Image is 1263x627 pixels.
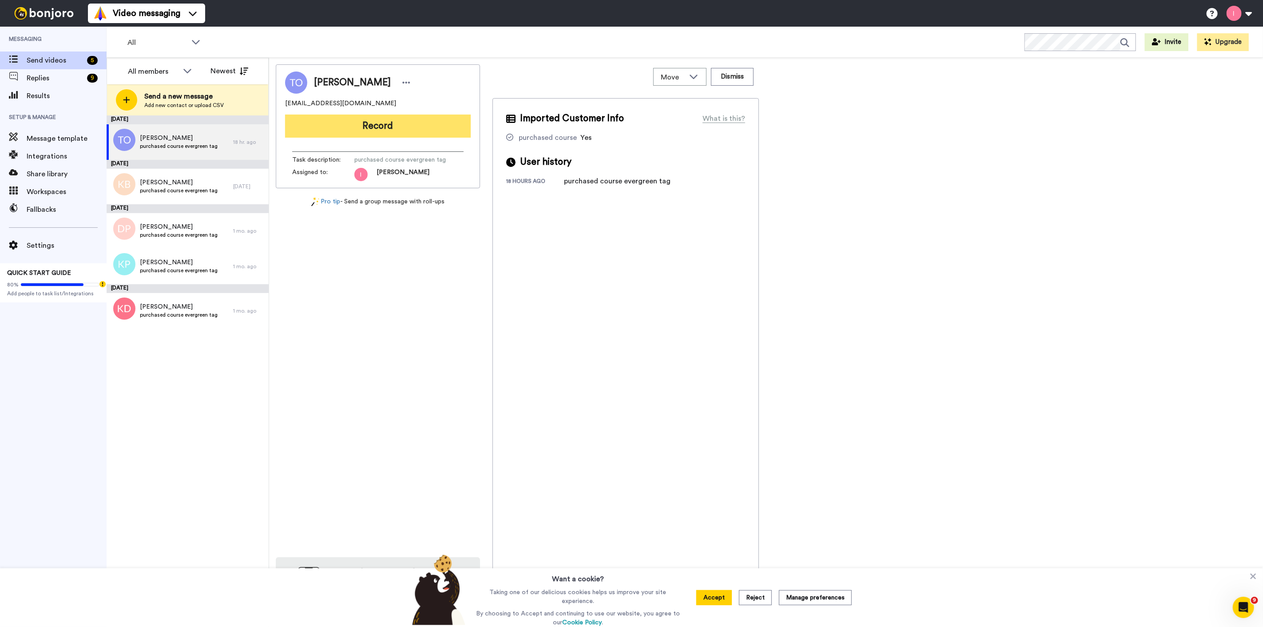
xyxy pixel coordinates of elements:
[1233,597,1254,618] iframe: Intercom live chat
[233,139,264,146] div: 18 hr. ago
[292,155,354,164] span: Task description :
[1197,33,1249,51] button: Upgrade
[144,91,224,102] span: Send a new message
[107,204,269,213] div: [DATE]
[140,302,218,311] span: [PERSON_NAME]
[113,218,135,240] img: dp.png
[739,590,772,605] button: Reject
[27,187,107,197] span: Workspaces
[520,155,572,169] span: User history
[27,91,107,101] span: Results
[140,222,218,231] span: [PERSON_NAME]
[140,231,218,238] span: purchased course evergreen tag
[107,160,269,169] div: [DATE]
[580,134,592,141] span: Yes
[520,112,624,125] span: Imported Customer Info
[552,568,604,584] h3: Want a cookie?
[27,240,107,251] span: Settings
[779,590,852,605] button: Manage preferences
[661,72,685,83] span: Move
[7,281,19,288] span: 80%
[285,567,320,615] img: download
[107,115,269,124] div: [DATE]
[311,197,319,206] img: magic-wand.svg
[703,113,745,124] div: What is this?
[107,284,269,293] div: [DATE]
[7,290,99,297] span: Add people to task list/Integrations
[711,68,754,86] button: Dismiss
[99,280,107,288] div: Tooltip anchor
[27,73,83,83] span: Replies
[474,588,682,606] p: Taking one of our delicious cookies helps us improve your site experience.
[311,197,341,206] a: Pro tip
[113,7,180,20] span: Video messaging
[87,56,98,65] div: 5
[144,102,224,109] span: Add new contact or upload CSV
[140,258,218,267] span: [PERSON_NAME]
[140,143,218,150] span: purchased course evergreen tag
[27,55,83,66] span: Send videos
[140,178,218,187] span: [PERSON_NAME]
[354,155,446,164] span: purchased course evergreen tag
[696,590,732,605] button: Accept
[7,270,71,276] span: QUICK START GUIDE
[519,132,577,143] div: purchased course
[27,204,107,215] span: Fallbacks
[233,307,264,314] div: 1 mo. ago
[140,187,218,194] span: purchased course evergreen tag
[276,197,480,206] div: - Send a group message with roll-ups
[93,6,107,20] img: vm-color.svg
[140,267,218,274] span: purchased course evergreen tag
[562,619,602,626] a: Cookie Policy
[506,178,564,187] div: 18 hours ago
[11,7,77,20] img: bj-logo-header-white.svg
[27,151,107,162] span: Integrations
[285,115,471,138] button: Record
[204,62,255,80] button: Newest
[233,183,264,190] div: [DATE]
[27,169,107,179] span: Share library
[113,173,135,195] img: kb.png
[113,253,135,275] img: kp.png
[27,133,107,144] span: Message template
[113,298,135,320] img: kd.png
[1251,597,1258,604] span: 9
[354,168,368,181] img: 647781a9-3655-4229-a0c4-9f0def970068.png
[285,71,307,94] img: Image of Thomas Odegard
[128,66,179,77] div: All members
[140,134,218,143] span: [PERSON_NAME]
[404,554,470,625] img: bear-with-cookie.png
[292,168,354,181] span: Assigned to:
[329,566,471,591] h4: Record from your phone! Try our app [DATE]
[87,74,98,83] div: 9
[285,99,396,108] span: [EMAIL_ADDRESS][DOMAIN_NAME]
[377,168,429,181] span: [PERSON_NAME]
[314,76,391,89] span: [PERSON_NAME]
[564,176,671,187] div: purchased course evergreen tag
[233,227,264,234] div: 1 mo. ago
[233,263,264,270] div: 1 mo. ago
[140,311,218,318] span: purchased course evergreen tag
[1145,33,1188,51] button: Invite
[474,609,682,627] p: By choosing to Accept and continuing to use our website, you agree to our .
[127,37,187,48] span: All
[113,129,135,151] img: to.png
